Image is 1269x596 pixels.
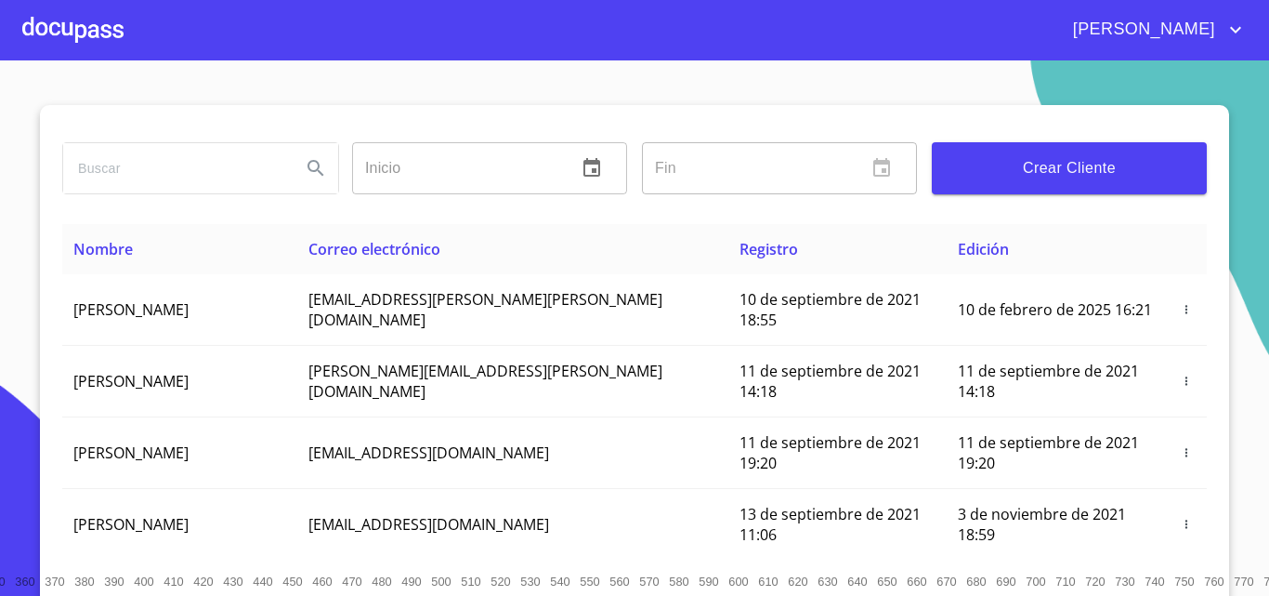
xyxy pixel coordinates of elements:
span: 11 de septiembre de 2021 19:20 [958,432,1139,473]
span: 400 [134,575,153,589]
span: 420 [193,575,213,589]
button: Crear Cliente [932,142,1207,194]
span: 370 [45,575,64,589]
span: 11 de septiembre de 2021 19:20 [739,432,921,473]
span: 750 [1174,575,1194,589]
span: 430 [223,575,242,589]
span: 450 [282,575,302,589]
span: 620 [788,575,807,589]
span: 480 [372,575,391,589]
span: 13 de septiembre de 2021 11:06 [739,504,921,545]
span: 510 [461,575,480,589]
span: [PERSON_NAME] [73,514,189,535]
span: 470 [342,575,361,589]
span: [PERSON_NAME] [73,371,189,391]
span: 520 [491,575,510,589]
button: account of current user [1059,15,1247,45]
span: [EMAIL_ADDRESS][DOMAIN_NAME] [308,443,549,463]
span: 690 [996,575,1015,589]
span: 680 [966,575,986,589]
span: Correo electrónico [308,239,440,259]
span: [PERSON_NAME] [73,443,189,463]
span: [PERSON_NAME] [1059,15,1224,45]
span: 710 [1055,575,1075,589]
span: 560 [609,575,629,589]
span: 550 [580,575,599,589]
span: 630 [818,575,837,589]
span: 600 [728,575,748,589]
span: 720 [1085,575,1105,589]
button: Search [294,146,338,191]
span: 490 [401,575,421,589]
span: 760 [1204,575,1223,589]
span: 3 de noviembre de 2021 18:59 [958,504,1126,545]
span: 10 de febrero de 2025 16:21 [958,299,1152,320]
span: 740 [1145,575,1164,589]
input: search [63,143,286,193]
span: 660 [907,575,926,589]
span: 610 [758,575,778,589]
span: [EMAIL_ADDRESS][DOMAIN_NAME] [308,514,549,535]
span: 580 [669,575,688,589]
span: 700 [1026,575,1045,589]
span: Edición [958,239,1009,259]
span: 11 de septiembre de 2021 14:18 [739,361,921,402]
span: Registro [739,239,798,259]
span: 570 [639,575,659,589]
span: Nombre [73,239,133,259]
span: 530 [520,575,540,589]
span: 380 [74,575,94,589]
span: 770 [1234,575,1253,589]
span: 590 [699,575,718,589]
span: 10 de septiembre de 2021 18:55 [739,289,921,330]
span: 500 [431,575,451,589]
span: 390 [104,575,124,589]
span: 670 [936,575,956,589]
span: 440 [253,575,272,589]
span: Crear Cliente [947,155,1192,181]
span: 540 [550,575,569,589]
span: 11 de septiembre de 2021 14:18 [958,361,1139,402]
span: 460 [312,575,332,589]
span: [EMAIL_ADDRESS][PERSON_NAME][PERSON_NAME][DOMAIN_NAME] [308,289,662,330]
span: 640 [847,575,867,589]
span: 410 [164,575,183,589]
span: 650 [877,575,896,589]
span: [PERSON_NAME][EMAIL_ADDRESS][PERSON_NAME][DOMAIN_NAME] [308,361,662,402]
span: 730 [1115,575,1134,589]
span: [PERSON_NAME] [73,299,189,320]
span: 360 [15,575,34,589]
